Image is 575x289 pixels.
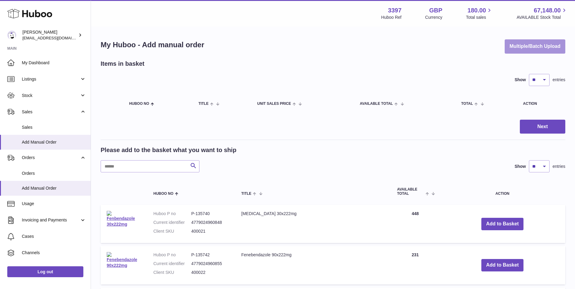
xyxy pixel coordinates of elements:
strong: 3397 [388,6,402,15]
span: entries [553,77,565,83]
dt: Huboo P no [153,252,191,258]
span: [EMAIL_ADDRESS][DOMAIN_NAME] [22,35,89,40]
div: Currency [425,15,443,20]
th: Action [440,181,565,201]
span: Huboo no [129,102,149,106]
label: Show [515,164,526,169]
span: Listings [22,76,80,82]
dt: Client SKU [153,270,191,275]
button: Add to Basket [481,218,524,230]
button: Next [520,120,565,134]
div: Action [523,102,559,106]
span: Add Manual Order [22,139,86,145]
img: Fenebendazole 90x222mg [107,252,137,268]
dt: Current identifier [153,220,191,225]
span: Channels [22,250,86,256]
span: Title [241,192,251,196]
button: Multiple/Batch Upload [505,39,565,54]
span: Sales [22,125,86,130]
strong: GBP [429,6,442,15]
dt: Huboo P no [153,211,191,217]
dd: P-135742 [191,252,229,258]
span: Add Manual Order [22,185,86,191]
img: Fenbendazole 30x222mg [107,211,137,227]
label: Show [515,77,526,83]
span: Total [461,102,473,106]
td: 231 [391,246,440,284]
td: Fenebendazole 90x222mg [235,246,391,284]
span: Title [199,102,209,106]
dd: 4779024960848 [191,220,229,225]
span: AVAILABLE Total [397,188,424,195]
h2: Please add to the basket what you want to ship [101,146,236,154]
dd: 4779024960855 [191,261,229,267]
span: 180.00 [467,6,486,15]
span: Invoicing and Payments [22,217,80,223]
a: 180.00 Total sales [466,6,493,20]
span: Total sales [466,15,493,20]
dt: Client SKU [153,228,191,234]
span: Sales [22,109,80,115]
div: Huboo Ref [381,15,402,20]
span: AVAILABLE Total [360,102,393,106]
button: Add to Basket [481,259,524,271]
h2: Items in basket [101,60,145,68]
dt: Current identifier [153,261,191,267]
span: Huboo no [153,192,173,196]
span: AVAILABLE Stock Total [516,15,568,20]
img: sales@canchema.com [7,31,16,40]
h1: My Huboo - Add manual order [101,40,204,50]
span: Cases [22,234,86,239]
dd: 400021 [191,228,229,234]
td: 448 [391,205,440,243]
div: [PERSON_NAME] [22,29,77,41]
span: My Dashboard [22,60,86,66]
td: [MEDICAL_DATA] 30x222mg [235,205,391,243]
dd: 400022 [191,270,229,275]
span: 67,148.00 [534,6,561,15]
a: Log out [7,266,83,277]
dd: P-135740 [191,211,229,217]
span: Stock [22,93,80,98]
a: 67,148.00 AVAILABLE Stock Total [516,6,568,20]
span: Orders [22,155,80,161]
span: Unit Sales Price [257,102,291,106]
span: Usage [22,201,86,207]
span: Orders [22,171,86,176]
span: entries [553,164,565,169]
